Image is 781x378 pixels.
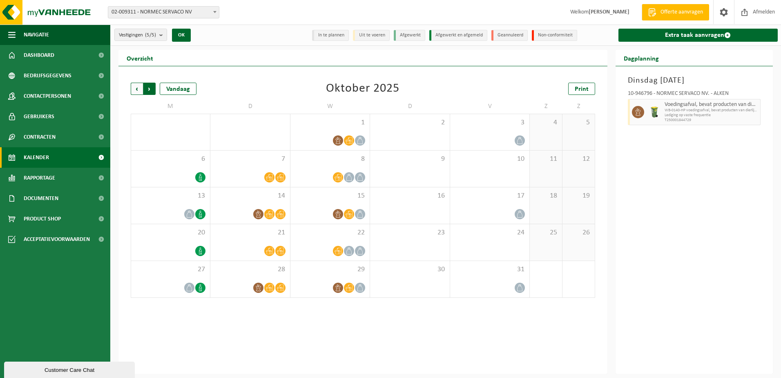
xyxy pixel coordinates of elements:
img: WB-0140-HPE-GN-50 [648,106,661,118]
a: Offerte aanvragen [642,4,709,20]
span: Acceptatievoorwaarden [24,229,90,250]
span: Documenten [24,188,58,209]
li: In te plannen [312,30,349,41]
td: D [370,99,450,114]
span: Vorige [131,83,143,95]
span: Gebruikers [24,106,54,127]
span: T250001844729 [665,118,759,123]
span: 27 [135,265,206,274]
li: Uit te voeren [353,30,390,41]
span: 11 [534,155,558,164]
span: 6 [135,155,206,164]
span: 17 [454,191,525,200]
span: 31 [454,265,525,274]
button: OK [172,29,191,42]
a: Extra taak aanvragen [618,29,778,42]
span: Kalender [24,147,49,168]
span: 8 [295,155,366,164]
span: 02-009311 - NORMEC SERVACO NV [108,6,219,18]
span: 15 [295,191,366,200]
td: D [210,99,290,114]
span: Volgende [143,83,156,95]
iframe: chat widget [4,360,136,378]
li: Geannuleerd [491,30,528,41]
strong: [PERSON_NAME] [589,9,629,15]
span: 20 [135,228,206,237]
span: Lediging op vaste frequentie [665,113,759,118]
span: 13 [135,191,206,200]
li: Non-conformiteit [532,30,577,41]
span: 28 [214,265,286,274]
td: M [131,99,210,114]
span: 2 [374,118,445,127]
h2: Dagplanning [616,50,667,66]
span: 18 [534,191,558,200]
span: 12 [567,155,591,164]
div: Vandaag [160,83,196,95]
div: Oktober 2025 [326,83,399,95]
span: 24 [454,228,525,237]
span: 9 [374,155,445,164]
li: Afgewerkt [394,30,425,41]
span: 1 [295,118,366,127]
span: 14 [214,191,286,200]
span: 26 [567,228,591,237]
a: Print [568,83,595,95]
td: Z [530,99,562,114]
span: 4 [534,118,558,127]
span: Rapportage [24,168,55,188]
span: 10 [454,155,525,164]
span: Print [575,86,589,92]
span: 23 [374,228,445,237]
td: W [290,99,370,114]
span: WB-0140-HP voedingsafval, bevat producten van dierlijke oors [665,108,759,113]
span: 16 [374,191,445,200]
span: Vestigingen [119,29,156,41]
span: Voedingsafval, bevat producten van dierlijke oorsprong, onverpakt, categorie 3 [665,101,759,108]
button: Vestigingen(5/5) [114,29,167,41]
span: Bedrijfsgegevens [24,65,71,86]
span: 29 [295,265,366,274]
td: V [450,99,530,114]
span: Product Shop [24,209,61,229]
span: 3 [454,118,525,127]
span: Dashboard [24,45,54,65]
span: 30 [374,265,445,274]
span: 21 [214,228,286,237]
span: 02-009311 - NORMEC SERVACO NV [108,7,219,18]
span: Navigatie [24,25,49,45]
span: Contracten [24,127,56,147]
div: 10-946796 - NORMEC SERVACO NV. - ALKEN [628,91,761,99]
h3: Dinsdag [DATE] [628,74,761,87]
count: (5/5) [145,32,156,38]
span: 25 [534,228,558,237]
td: Z [562,99,595,114]
h2: Overzicht [118,50,161,66]
span: Contactpersonen [24,86,71,106]
span: 5 [567,118,591,127]
span: 22 [295,228,366,237]
span: 7 [214,155,286,164]
span: Offerte aanvragen [658,8,705,16]
li: Afgewerkt en afgemeld [429,30,487,41]
span: 19 [567,191,591,200]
